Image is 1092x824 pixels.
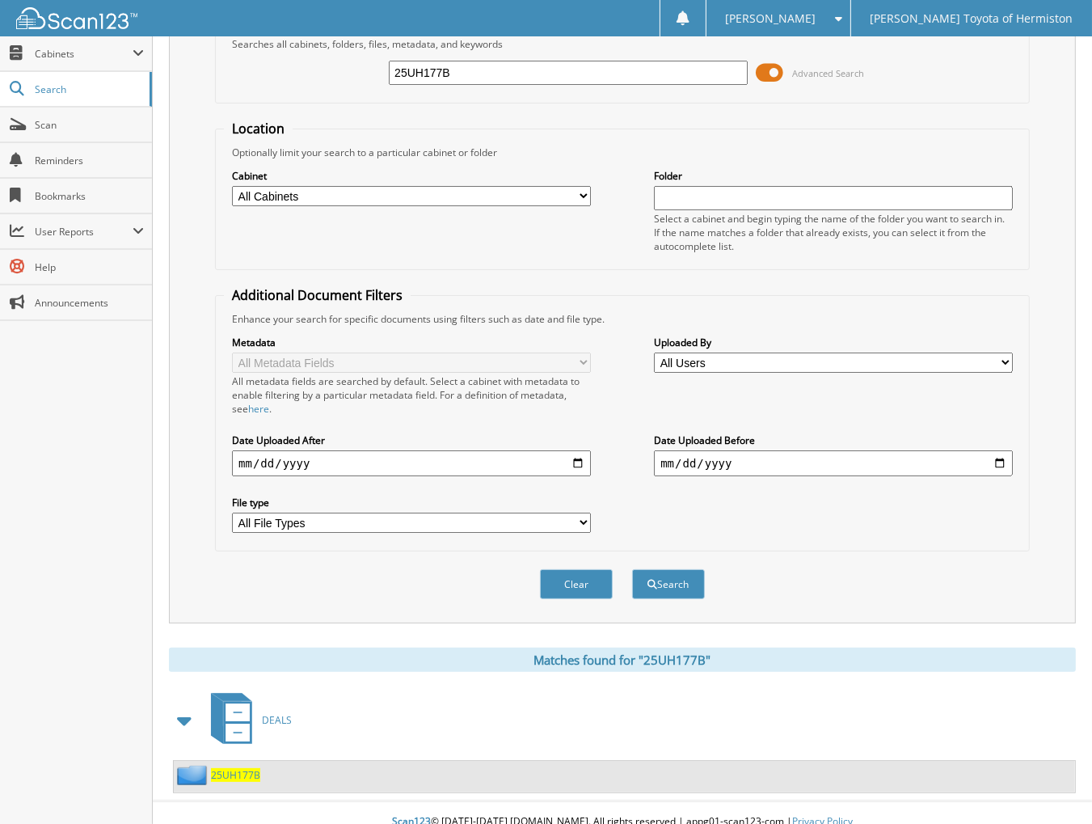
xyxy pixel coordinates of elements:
span: Help [35,260,144,274]
iframe: Chat Widget [1011,746,1092,824]
div: Select a cabinet and begin typing the name of the folder you want to search in. If the name match... [654,212,1013,253]
label: Cabinet [232,169,591,183]
span: Bookmarks [35,189,144,203]
label: File type [232,496,591,509]
a: 25UH177B [211,768,260,782]
span: User Reports [35,225,133,239]
label: Date Uploaded Before [654,433,1013,447]
label: Uploaded By [654,336,1013,349]
input: start [232,450,591,476]
img: folder2.png [177,765,211,785]
label: Metadata [232,336,591,349]
legend: Additional Document Filters [224,286,411,304]
span: Search [35,82,141,96]
span: Advanced Search [792,67,864,79]
button: Search [632,569,705,599]
img: scan123-logo-white.svg [16,7,137,29]
span: Cabinets [35,47,133,61]
span: [PERSON_NAME] [726,14,816,23]
label: Date Uploaded After [232,433,591,447]
legend: Location [224,120,293,137]
span: DEALS [262,713,292,727]
input: end [654,450,1013,476]
a: DEALS [201,688,292,752]
span: Announcements [35,296,144,310]
span: [PERSON_NAME] Toyota of Hermiston [871,14,1073,23]
label: Folder [654,169,1013,183]
button: Clear [540,569,613,599]
span: Reminders [35,154,144,167]
div: Searches all cabinets, folders, files, metadata, and keywords [224,37,1021,51]
div: All metadata fields are searched by default. Select a cabinet with metadata to enable filtering b... [232,374,591,416]
div: Optionally limit your search to a particular cabinet or folder [224,146,1021,159]
div: Enhance your search for specific documents using filters such as date and file type. [224,312,1021,326]
a: here [248,402,269,416]
span: Scan [35,118,144,132]
div: Matches found for "25UH177B" [169,648,1076,672]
